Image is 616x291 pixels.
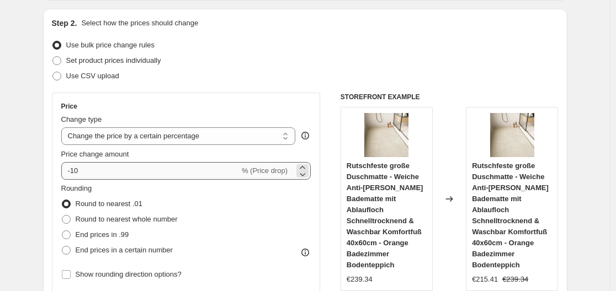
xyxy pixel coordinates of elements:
span: Set product prices individually [66,56,161,64]
span: Round to nearest whole number [76,215,178,223]
img: 51Vlxq5SBNL_80x.jpg [490,113,534,157]
strike: €239.34 [502,274,528,285]
span: Rutschfeste große Duschmatte - Weiche Anti-[PERSON_NAME] Badematte mit Ablaufloch Schnelltrocknen... [347,161,423,269]
div: help [300,130,311,141]
input: -15 [61,162,240,180]
span: End prices in .99 [76,230,129,239]
span: Rounding [61,184,92,192]
span: End prices in a certain number [76,246,173,254]
span: Show rounding direction options? [76,270,182,278]
span: Rutschfeste große Duschmatte - Weiche Anti-[PERSON_NAME] Badematte mit Ablaufloch Schnelltrocknen... [472,161,549,269]
div: €215.41 [472,274,498,285]
span: Change type [61,115,102,123]
span: Round to nearest .01 [76,200,142,208]
img: 51Vlxq5SBNL_80x.jpg [364,113,408,157]
h2: Step 2. [52,18,77,29]
div: €239.34 [347,274,373,285]
h6: STOREFRONT EXAMPLE [341,93,559,101]
span: Use bulk price change rules [66,41,155,49]
span: Use CSV upload [66,72,119,80]
span: % (Price drop) [242,166,288,175]
p: Select how the prices should change [81,18,198,29]
span: Price change amount [61,150,129,158]
h3: Price [61,102,77,111]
